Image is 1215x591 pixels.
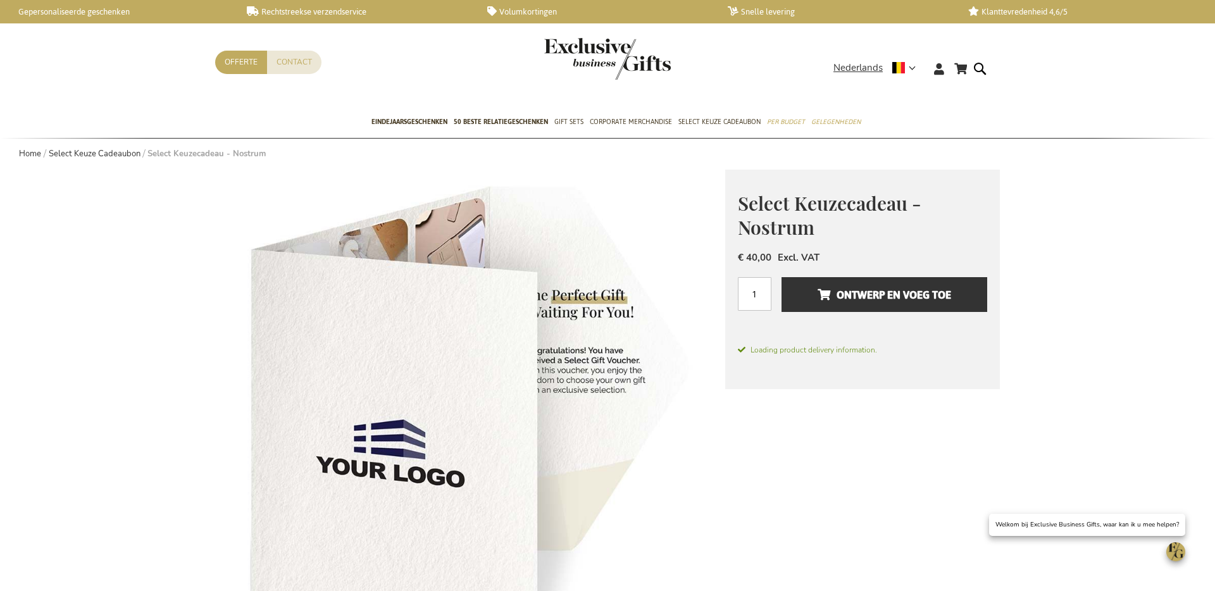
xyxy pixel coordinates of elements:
[833,61,924,75] div: Nederlands
[371,115,447,128] span: Eindejaarsgeschenken
[778,251,819,264] span: Excl. VAT
[544,38,671,80] img: Exclusive Business gifts logo
[487,6,707,17] a: Volumkortingen
[6,6,227,17] a: Gepersonaliseerde geschenken
[767,115,805,128] span: Per Budget
[678,115,761,128] span: Select Keuze Cadeaubon
[738,190,921,240] span: Select Keuzecadeau - Nostrum
[811,115,861,128] span: Gelegenheden
[49,148,140,159] a: Select Keuze Cadeaubon
[738,251,771,264] span: € 40,00
[738,277,771,311] input: Aantal
[738,344,987,356] span: Loading product delivery information.
[833,61,883,75] span: Nederlands
[554,115,583,128] span: Gift Sets
[247,6,467,17] a: Rechtstreekse verzendservice
[782,277,987,312] button: Ontwerp en voeg toe
[968,6,1188,17] a: Klanttevredenheid 4,6/5
[215,51,267,74] a: Offerte
[267,51,321,74] a: Contact
[590,115,672,128] span: Corporate Merchandise
[544,38,607,80] a: store logo
[19,148,41,159] a: Home
[147,148,266,159] strong: Select Keuzecadeau - Nostrum
[818,285,951,305] span: Ontwerp en voeg toe
[728,6,948,17] a: Snelle levering
[454,115,548,128] span: 50 beste relatiegeschenken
